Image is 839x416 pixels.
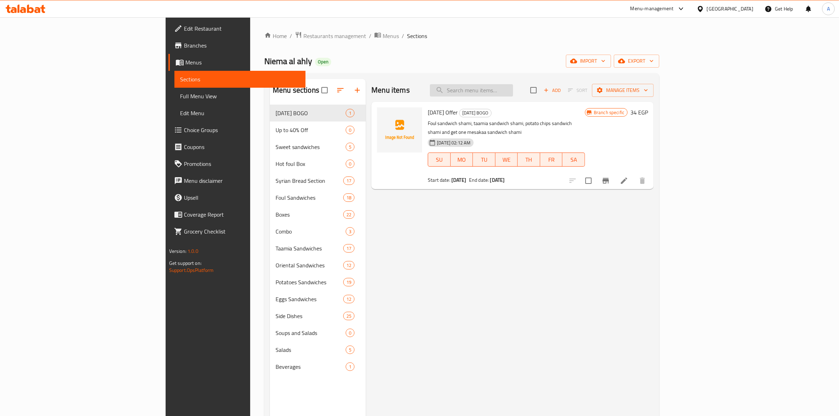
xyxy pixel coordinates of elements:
span: export [619,57,654,66]
div: items [346,329,354,337]
div: Taamia Sandwiches [276,244,343,253]
span: Open [315,59,331,65]
button: export [614,55,659,68]
span: 12 [344,296,354,303]
span: 17 [344,178,354,184]
span: Edit Menu [180,109,300,117]
div: Potatoes Sandwiches [276,278,343,286]
div: Valentine's Day BOGO [459,109,492,117]
span: 0 [346,127,354,134]
span: Edit Restaurant [184,24,300,33]
b: [DATE] [451,175,466,185]
span: 12 [344,262,354,269]
span: Full Menu View [180,92,300,100]
span: 19 [344,279,354,286]
button: delete [634,172,651,189]
span: Menus [383,32,399,40]
span: Promotions [184,160,300,168]
div: Open [315,58,331,66]
span: Select to update [581,173,596,188]
span: 5 [346,144,354,150]
span: Sections [180,75,300,83]
div: Side Dishes25 [270,308,366,324]
span: Beverages [276,362,346,371]
span: Get support on: [169,259,202,268]
span: 0 [346,330,354,336]
span: Syrian Bread Section [276,176,343,185]
a: Menu disclaimer [168,172,306,189]
div: items [343,278,354,286]
span: Menus [185,58,300,67]
div: [DATE] BOGO1 [270,105,366,122]
span: Up to 40% Off [276,126,346,134]
span: Select section [526,83,541,98]
nav: Menu sections [270,102,366,378]
span: 3 [346,228,354,235]
span: Side Dishes [276,312,343,320]
span: Hot foul Box [276,160,346,168]
span: Eggs Sandwiches [276,295,343,303]
span: Foul Sandwiches [276,193,343,202]
img: Valentine's Day Offer [377,107,422,153]
div: items [343,193,354,202]
span: [DATE] BOGO [459,109,491,117]
div: Salads5 [270,341,366,358]
span: 17 [344,245,354,252]
div: items [346,143,354,151]
div: items [346,346,354,354]
span: Upsell [184,193,300,202]
div: Beverages1 [270,358,366,375]
div: [GEOGRAPHIC_DATA] [707,5,753,13]
button: FR [540,153,563,167]
a: Branches [168,37,306,54]
span: Choice Groups [184,126,300,134]
span: [DATE] Offer [428,107,458,118]
span: Add item [541,85,563,96]
span: Coupons [184,143,300,151]
p: Foul sandwich shami, taamia sandwich shami, potato chips sandwich shami and get one mesakaa sandw... [428,119,585,137]
span: WE [498,155,515,165]
span: SU [431,155,448,165]
a: Coverage Report [168,206,306,223]
div: items [346,227,354,236]
div: Menu-management [630,5,674,13]
button: MO [451,153,473,167]
div: items [343,312,354,320]
span: Manage items [598,86,648,95]
span: import [572,57,605,66]
span: TU [476,155,493,165]
span: Soups and Salads [276,329,346,337]
a: Support.OpsPlatform [169,266,214,275]
button: TU [473,153,495,167]
span: Oriental Sandwiches [276,261,343,269]
button: Manage items [592,84,654,97]
span: 1 [346,110,354,117]
span: Sweet sandwiches [276,143,346,151]
span: [DATE] 02:12 AM [434,139,473,146]
div: Foul Sandwiches18 [270,189,366,206]
a: Grocery Checklist [168,223,306,240]
a: Choice Groups [168,122,306,138]
a: Restaurants management [295,31,366,41]
span: FR [543,155,560,165]
span: 0 [346,161,354,167]
span: 1 [346,364,354,370]
a: Menus [374,31,399,41]
span: Select section first [563,85,592,96]
span: 22 [344,211,354,218]
span: Branch specific [591,109,627,116]
a: Upsell [168,189,306,206]
b: [DATE] [490,175,505,185]
span: Branches [184,41,300,50]
div: items [343,261,354,269]
span: TH [520,155,537,165]
span: Add [543,86,562,94]
div: Soups and Salads0 [270,324,366,341]
span: 5 [346,347,354,353]
span: Salads [276,346,346,354]
span: Restaurants management [303,32,366,40]
div: Oriental Sandwiches12 [270,257,366,274]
